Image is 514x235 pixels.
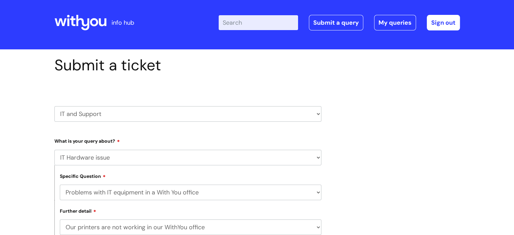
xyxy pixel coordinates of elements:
[54,136,321,144] label: What is your query about?
[60,172,106,179] label: Specific Question
[112,17,134,28] p: info hub
[54,56,321,74] h1: Submit a ticket
[427,15,460,30] a: Sign out
[60,207,96,214] label: Further detail
[219,15,460,30] div: | -
[219,15,298,30] input: Search
[374,15,416,30] a: My queries
[309,15,363,30] a: Submit a query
